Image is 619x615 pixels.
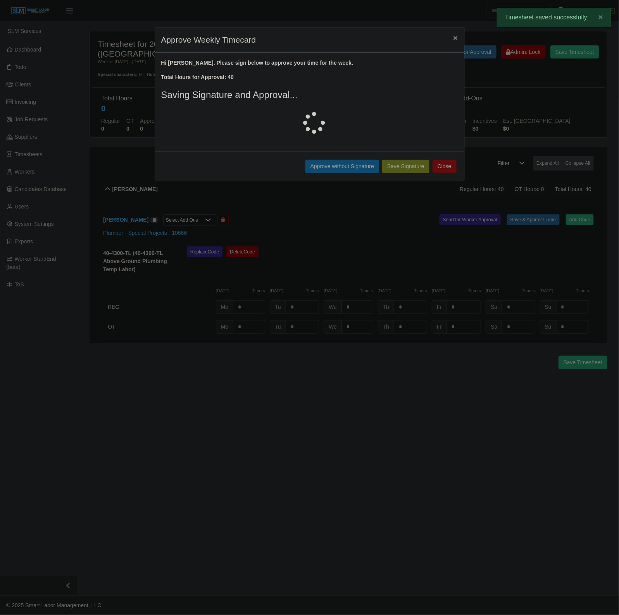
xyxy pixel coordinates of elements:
button: Approve without Signature [305,160,379,173]
button: Save Signature [382,160,429,173]
button: Close [447,28,464,48]
h3: Saving Signature and Approval... [161,89,458,100]
strong: Hi [PERSON_NAME]. Please sign below to approve your time for the week. [161,60,353,66]
button: Close [433,160,457,173]
h4: Approve Weekly Timecard [161,34,256,46]
span: × [453,33,458,42]
strong: Total Hours for Approval: 40 [161,74,234,80]
div: Timesheet saved successfully [497,8,611,27]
